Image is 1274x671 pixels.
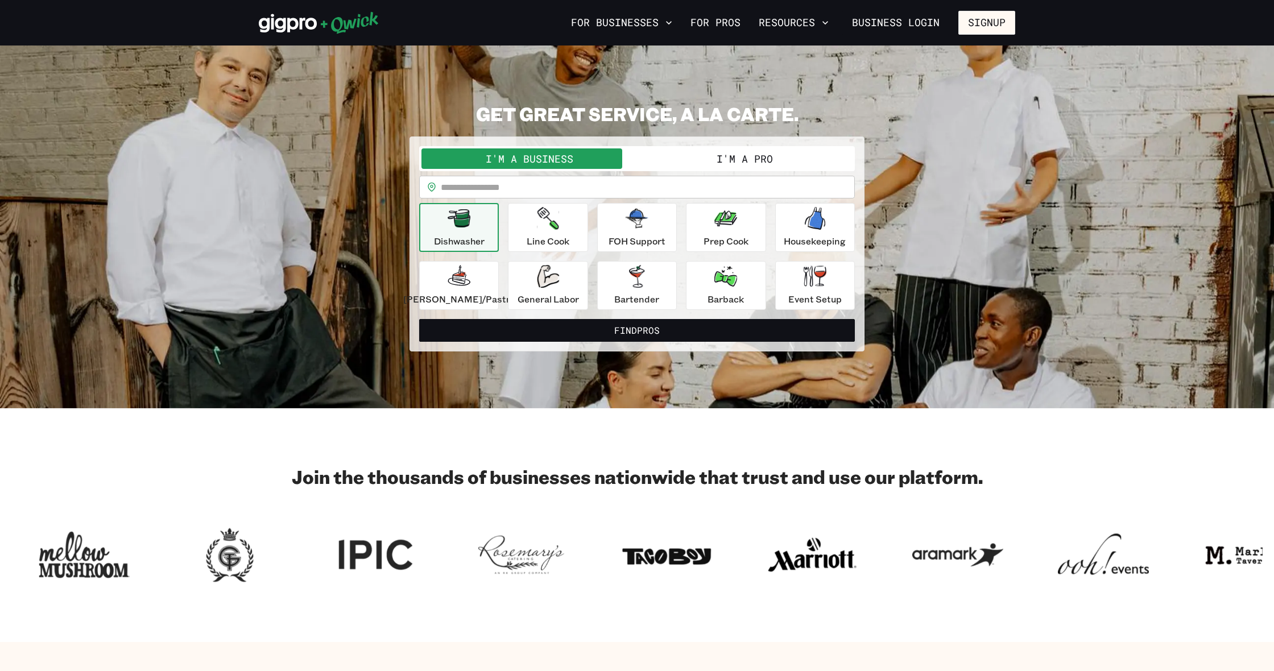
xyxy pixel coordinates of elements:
a: Business Login [842,11,949,35]
img: Logo for Mellow Mushroom [39,524,130,586]
img: Logo for Aramark [912,524,1003,586]
p: Dishwasher [434,234,485,248]
h2: Join the thousands of businesses nationwide that trust and use our platform. [259,465,1015,488]
p: FOH Support [609,234,665,248]
p: Bartender [614,292,659,306]
img: Logo for Taco Boy [621,524,712,586]
button: Prep Cook [686,203,766,252]
p: [PERSON_NAME]/Pastry [403,292,515,306]
button: General Labor [508,261,588,310]
button: Bartender [597,261,677,310]
img: Logo for Georgian Terrace [184,524,275,586]
button: Housekeeping [775,203,855,252]
button: I'm a Business [421,148,637,169]
button: Signup [958,11,1015,35]
button: FindPros [419,319,855,342]
p: Line Cook [527,234,569,248]
img: Logo for Rosemary's Catering [475,524,566,586]
img: Logo for Marriott [767,524,858,586]
button: FOH Support [597,203,677,252]
button: Dishwasher [419,203,499,252]
img: Logo for IPIC [330,524,421,586]
button: Event Setup [775,261,855,310]
button: For Businesses [566,13,677,32]
p: General Labor [518,292,579,306]
button: Line Cook [508,203,588,252]
p: Event Setup [788,292,842,306]
img: Logo for ooh events [1058,524,1149,586]
button: Barback [686,261,766,310]
p: Barback [708,292,744,306]
p: Housekeeping [784,234,846,248]
a: For Pros [686,13,745,32]
button: Resources [754,13,833,32]
button: [PERSON_NAME]/Pastry [419,261,499,310]
p: Prep Cook [704,234,748,248]
h2: GET GREAT SERVICE, A LA CARTE. [409,102,864,125]
button: I'm a Pro [637,148,853,169]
